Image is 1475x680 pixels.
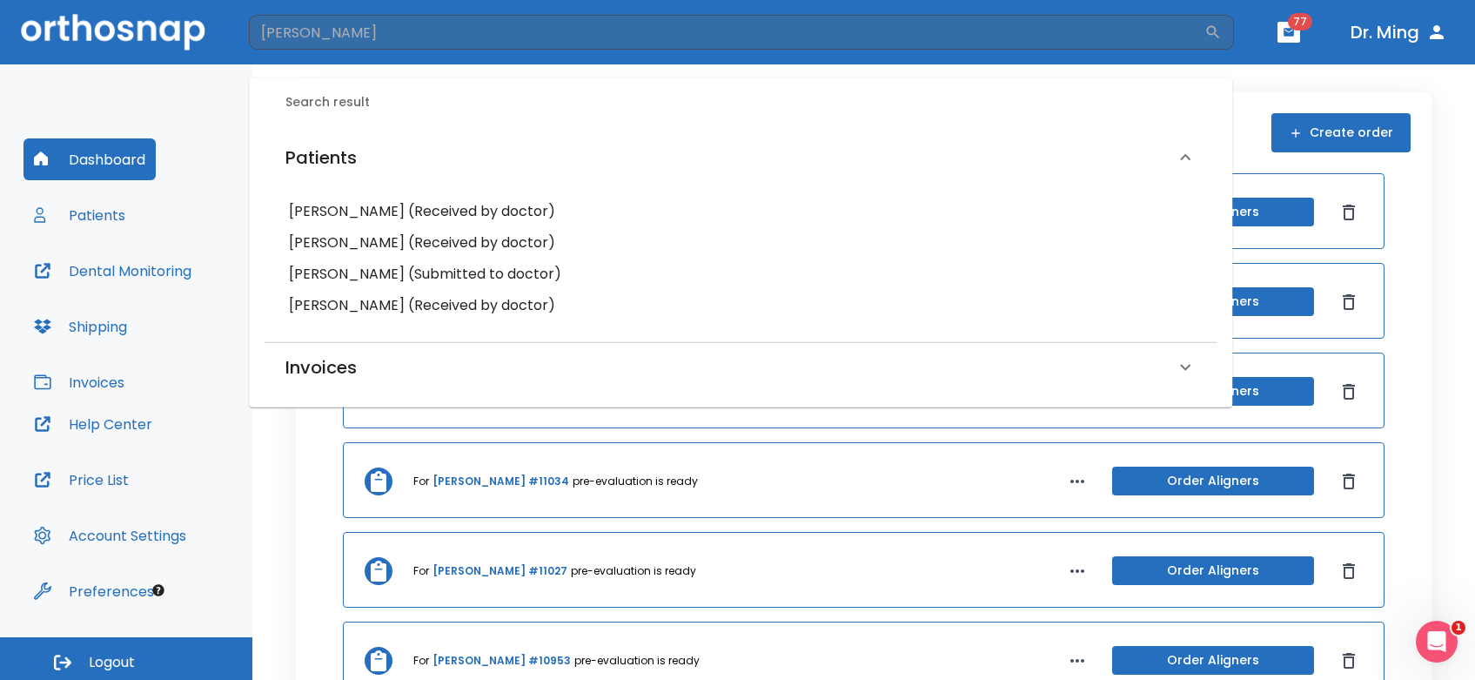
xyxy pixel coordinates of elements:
[1335,378,1363,406] button: Dismiss
[1112,646,1314,675] button: Order Aligners
[1112,556,1314,585] button: Order Aligners
[23,194,136,236] button: Patients
[1335,288,1363,316] button: Dismiss
[23,306,137,347] button: Shipping
[1416,621,1458,663] iframe: Intercom live chat
[285,93,1217,112] h6: Search result
[289,262,1192,286] h6: [PERSON_NAME] (Submitted to doctor)
[413,474,429,489] p: For
[23,250,202,292] button: Dental Monitoring
[23,361,135,403] button: Invoices
[285,353,357,381] h6: Invoices
[289,293,1192,318] h6: [PERSON_NAME] (Received by doctor)
[265,126,1217,189] div: Patients
[151,582,166,598] div: Tooltip anchor
[432,474,569,489] a: [PERSON_NAME] #11034
[413,653,429,669] p: For
[23,138,156,180] button: Dashboard
[1344,17,1454,48] button: Dr. Ming
[265,343,1217,392] div: Invoices
[1335,557,1363,585] button: Dismiss
[574,653,700,669] p: pre-evaluation is ready
[432,563,567,579] a: [PERSON_NAME] #11027
[1335,647,1363,675] button: Dismiss
[571,563,696,579] p: pre-evaluation is ready
[1452,621,1465,635] span: 1
[289,231,1192,255] h6: [PERSON_NAME] (Received by doctor)
[1271,113,1411,152] button: Create order
[23,515,197,556] button: Account Settings
[432,653,571,669] a: [PERSON_NAME] #10953
[23,403,163,445] button: Help Center
[23,459,139,501] button: Price List
[89,653,135,672] span: Logout
[413,563,429,579] p: For
[249,15,1204,50] input: Search by Patient Name or Case #
[1335,468,1363,495] button: Dismiss
[23,570,164,612] button: Preferences
[1288,13,1312,30] span: 77
[285,144,357,172] h6: Patients
[289,199,1192,224] h6: [PERSON_NAME] (Received by doctor)
[21,14,205,50] img: Orthosnap
[1335,199,1363,226] button: Dismiss
[573,474,698,489] p: pre-evaluation is ready
[1112,467,1314,495] button: Order Aligners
